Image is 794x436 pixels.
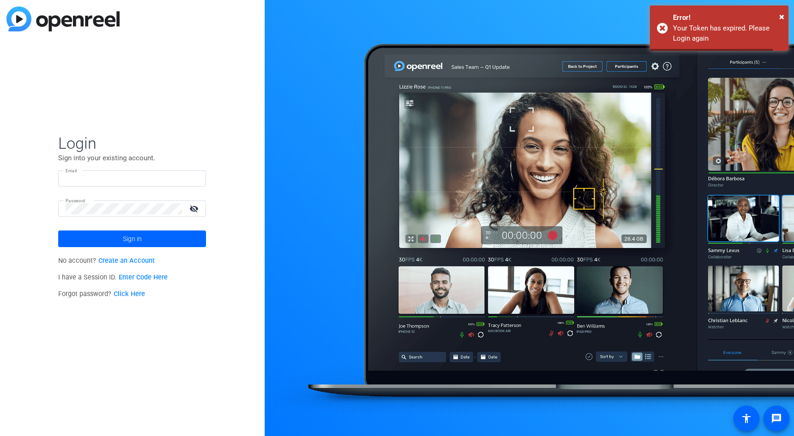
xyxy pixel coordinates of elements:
[66,168,77,173] mat-label: Email
[66,173,199,184] input: Enter Email Address
[673,12,782,23] div: Error!
[184,202,206,215] mat-icon: visibility_off
[98,257,155,265] a: Create an Account
[58,230,206,247] button: Sign in
[114,290,145,298] a: Click Here
[741,413,752,424] mat-icon: accessibility
[123,227,142,250] span: Sign in
[66,198,85,203] mat-label: Password
[58,153,206,163] p: Sign into your existing account.
[58,133,206,153] span: Login
[779,11,784,22] span: ×
[58,273,168,281] span: I have a Session ID.
[771,413,782,424] mat-icon: message
[58,257,155,265] span: No account?
[58,290,145,298] span: Forgot password?
[6,6,120,31] img: blue-gradient.svg
[119,273,168,281] a: Enter Code Here
[673,23,782,44] div: Your Token has expired. Please Login again
[779,10,784,24] button: Close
